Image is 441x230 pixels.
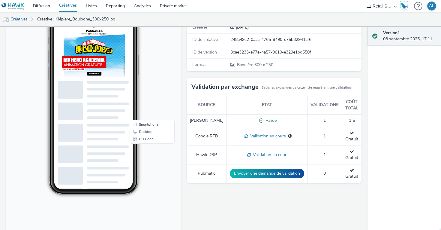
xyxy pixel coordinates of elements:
[192,37,218,42] span: ID de créative
[349,118,355,123] span: 1 $
[187,127,227,146] td: Google RTB
[34,12,118,26] a: Créative : Klépiere_Boulogne_300x250.jpg
[230,169,304,178] button: Envoyer une demande de validation
[383,30,400,36] strong: Version 1
[192,49,217,55] span: ID de version
[262,85,351,90] small: Seuls les exchanges de cette liste requièrent une validation
[248,133,286,139] span: Validation en cours
[263,118,277,123] span: Valide
[187,146,227,164] td: Hawk DSP
[56,28,119,81] img: Advertisement preview
[345,130,358,142] span: Gratuit
[323,152,326,158] span: 1
[237,62,254,68] span: Bannière
[307,96,342,114] th: Validations
[323,170,326,176] span: 0
[192,62,206,67] span: Format
[400,1,409,11] img: Hawk Academy
[187,164,227,183] td: Pubmatic
[323,118,326,123] span: 1
[3,17,9,23] img: mobile
[187,115,227,127] td: [PERSON_NAME]
[187,96,227,114] th: Source
[251,152,289,158] span: Validation en cours
[383,30,436,42] div: 08 septembre 2025, 17:11
[429,2,434,11] div: AL
[323,133,326,139] span: 1
[230,37,361,43] div: 248a49c2-0aaa-4765-8490-c75b32941af6
[133,126,152,130] span: Smartphone
[125,139,167,146] li: QR Code
[192,24,207,30] span: Créée le
[236,62,273,68] span: 300 x 250
[125,124,167,132] li: Smartphone
[345,167,358,179] span: Gratuit
[400,1,411,11] a: Hawk Academy
[133,133,146,137] span: Desktop
[226,96,307,114] th: Etat
[345,149,358,161] span: Gratuit
[54,23,61,26] span: 10:29
[191,82,259,91] h3: Validation par exchange
[133,141,147,144] span: QR Code
[342,96,361,114] th: Coût total
[230,49,361,55] div: 3cae3233-e77e-4a57-9610-e329e1bd550f
[235,24,249,30] span: [DATE]
[125,132,167,139] li: Desktop
[235,24,249,30] div: Création 08 septembre 2025, 17:11
[1,2,25,10] img: undefined Logo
